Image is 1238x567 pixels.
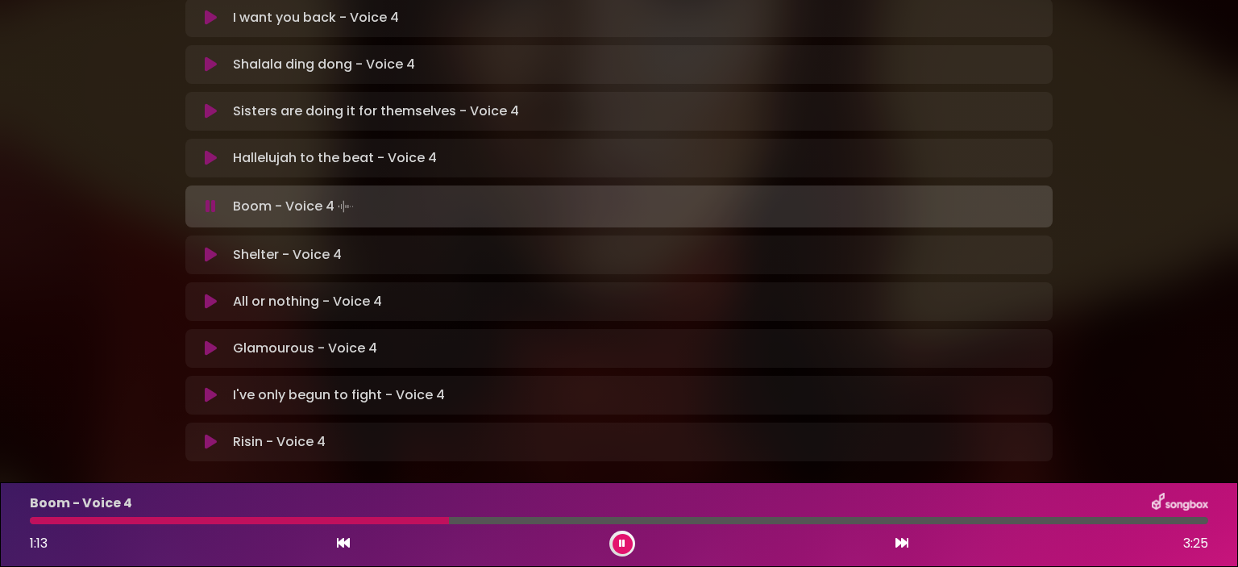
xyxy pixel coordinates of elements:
[233,386,445,405] p: I've only begun to fight - Voice 4
[334,195,357,218] img: waveform4.gif
[233,102,519,121] p: Sisters are doing it for themselves - Voice 4
[233,148,437,168] p: Hallelujah to the beat - Voice 4
[233,8,399,27] p: I want you back - Voice 4
[233,195,357,218] p: Boom - Voice 4
[233,339,377,358] p: Glamourous - Voice 4
[233,55,415,74] p: Shalala ding dong - Voice 4
[30,494,132,513] p: Boom - Voice 4
[233,292,382,311] p: All or nothing - Voice 4
[233,245,342,265] p: Shelter - Voice 4
[1152,493,1208,514] img: songbox-logo-white.png
[233,432,326,452] p: Risin - Voice 4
